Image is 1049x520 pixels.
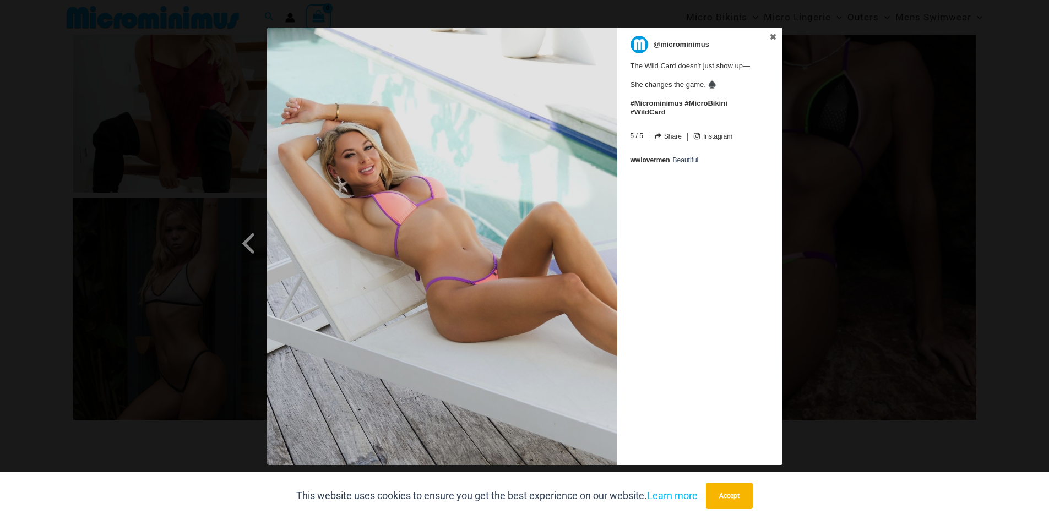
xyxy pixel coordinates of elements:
a: #MicroBikini [684,99,727,107]
a: Instagram [693,133,732,141]
a: Learn more [647,490,698,501]
a: Share [655,133,682,140]
a: #WildCard [631,108,666,116]
a: wwlovermen [631,156,670,164]
a: #Microminimus [631,99,683,107]
span: 5 / 5 [631,130,643,140]
button: Accept [706,483,753,509]
a: @microminimus [631,36,762,53]
img: microminimus.jpg [631,36,648,53]
p: This website uses cookies to ensure you get the best experience on our website. [296,488,698,504]
p: @microminimus [654,36,710,53]
span: Beautiful [673,156,699,164]
span: The Wild Card doesn’t just show up— She changes the game. ♠️ [631,56,762,117]
img: The Wild Card doesn’t just show up—<br> <br> She changes the game. ♠️ <br> <br> #Microminimus #Mi... [267,28,617,465]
